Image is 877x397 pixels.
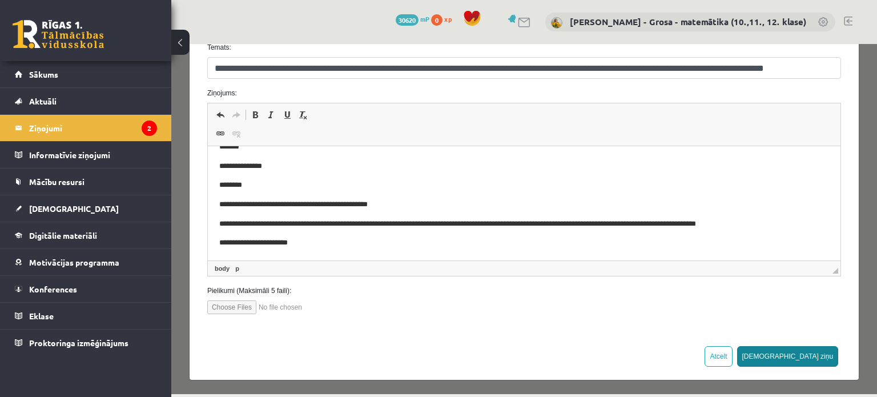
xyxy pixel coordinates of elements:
[551,17,562,29] img: Laima Tukāne - Grosa - matemātika (10.,11., 12. klase)
[15,142,157,168] a: Informatīvie ziņojumi
[570,16,806,27] a: [PERSON_NAME] - Grosa - matemātika (10.,11., 12. klase)
[396,14,419,26] span: 30620
[57,82,73,97] a: Atsaistīt
[420,14,429,23] span: mP
[41,82,57,97] a: Saite (vadīšanas taustiņš+K)
[29,284,77,294] span: Konferences
[15,330,157,356] a: Proktoringa izmēģinājums
[29,69,58,79] span: Sākums
[41,63,57,78] a: Atcelt (vadīšanas taustiņš+Z)
[29,230,97,240] span: Digitālie materiāli
[15,88,157,114] a: Aktuāli
[29,311,54,321] span: Eklase
[29,115,157,141] legend: Ziņojumi
[15,115,157,141] a: Ziņojumi2
[29,96,57,106] span: Aktuāli
[13,20,104,49] a: Rīgas 1. Tālmācības vidusskola
[29,257,119,267] span: Motivācijas programma
[92,63,108,78] a: Slīpraksts (vadīšanas taustiņš+I)
[27,44,678,54] label: Ziņojums:
[533,302,561,323] button: Atcelt
[124,63,140,78] a: Noņemt stilus
[29,142,157,168] legend: Informatīvie ziņojumi
[76,63,92,78] a: Treknraksts (vadīšanas taustiņš+B)
[396,14,429,23] a: 30620 mP
[431,14,442,26] span: 0
[41,219,61,230] a: body elements
[57,63,73,78] a: Atkārtot (vadīšanas taustiņš+Y)
[15,276,157,302] a: Konferences
[661,224,667,230] span: Mērogot
[431,14,457,23] a: 0 xp
[27,242,678,252] label: Pielikumi (Maksimāli 5 faili):
[142,121,157,136] i: 2
[15,61,157,87] a: Sākums
[108,63,124,78] a: Pasvītrojums (vadīšanas taustiņš+U)
[444,14,452,23] span: xp
[29,203,119,214] span: [DEMOGRAPHIC_DATA]
[29,338,128,348] span: Proktoringa izmēģinājums
[15,169,157,195] a: Mācību resursi
[15,222,157,248] a: Digitālie materiāli
[37,102,669,216] iframe: Bagātinātā teksta redaktors, wiswyg-editor-47025029756660-1758179584-405
[15,195,157,222] a: [DEMOGRAPHIC_DATA]
[15,303,157,329] a: Eklase
[29,177,85,187] span: Mācību resursi
[566,302,667,323] button: [DEMOGRAPHIC_DATA] ziņu
[62,219,70,230] a: p elements
[15,249,157,275] a: Motivācijas programma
